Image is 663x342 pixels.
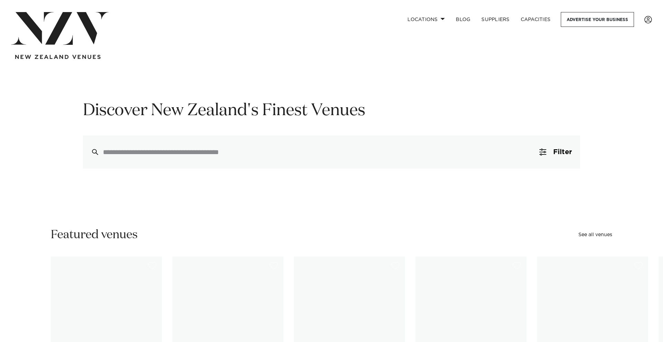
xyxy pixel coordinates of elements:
a: SUPPLIERS [476,12,515,27]
h2: Featured venues [51,227,138,243]
img: new-zealand-venues-text.png [15,55,100,59]
a: BLOG [450,12,476,27]
button: Filter [531,135,580,169]
h1: Discover New Zealand's Finest Venues [83,100,580,122]
a: Advertise your business [561,12,634,27]
a: See all venues [578,232,612,237]
span: Filter [553,149,572,155]
a: Capacities [515,12,556,27]
a: Locations [402,12,450,27]
img: nzv-logo.png [11,12,109,45]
